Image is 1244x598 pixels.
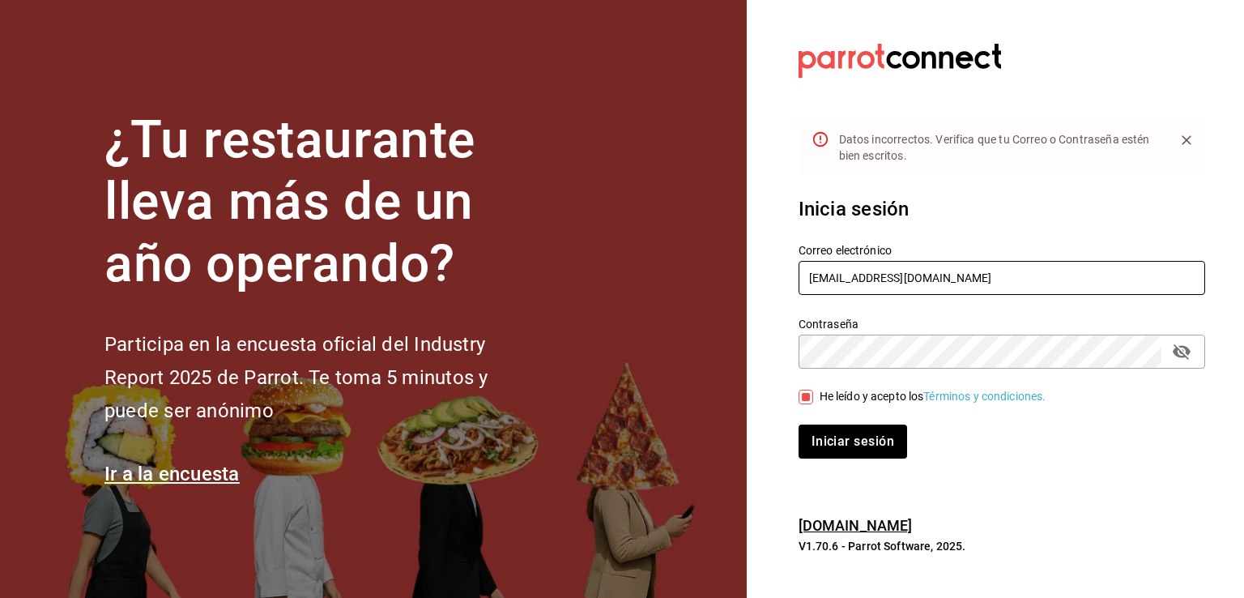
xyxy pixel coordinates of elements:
[104,109,542,296] h1: ¿Tu restaurante lleva más de un año operando?
[1168,338,1195,365] button: passwordField
[104,328,542,427] h2: Participa en la encuesta oficial del Industry Report 2025 de Parrot. Te toma 5 minutos y puede se...
[820,388,1046,405] div: He leído y acepto los
[799,517,913,534] a: [DOMAIN_NAME]
[799,194,1205,224] h3: Inicia sesión
[799,538,1205,554] p: V1.70.6 - Parrot Software, 2025.
[104,463,240,485] a: Ir a la encuesta
[839,125,1161,170] div: Datos incorrectos. Verifica que tu Correo o Contraseña estén bien escritos.
[799,425,907,459] button: Iniciar sesión
[799,244,1205,255] label: Correo electrónico
[799,261,1205,295] input: Ingresa tu correo electrónico
[1174,128,1199,152] button: Close
[799,318,1205,329] label: Contraseña
[923,390,1046,403] a: Términos y condiciones.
